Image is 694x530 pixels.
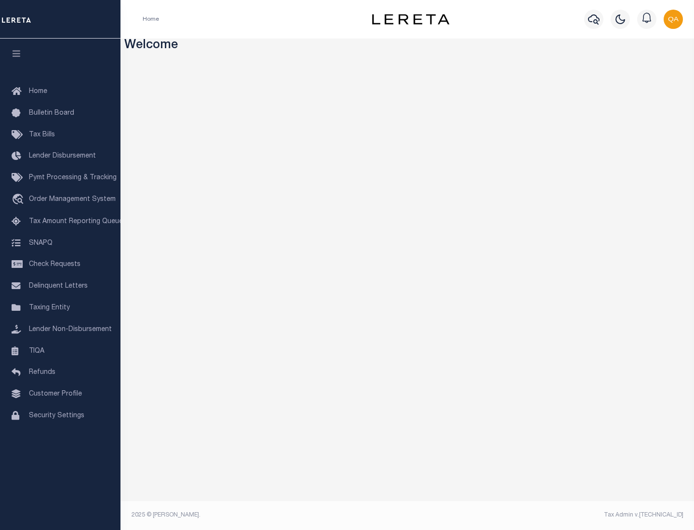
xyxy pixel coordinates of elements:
span: Tax Amount Reporting Queue [29,218,123,225]
span: Delinquent Letters [29,283,88,290]
img: svg+xml;base64,PHN2ZyB4bWxucz0iaHR0cDovL3d3dy53My5vcmcvMjAwMC9zdmciIHBvaW50ZXItZXZlbnRzPSJub25lIi... [664,10,683,29]
li: Home [143,15,159,24]
span: Security Settings [29,412,84,419]
span: Order Management System [29,196,116,203]
span: Pymt Processing & Tracking [29,174,117,181]
span: Lender Disbursement [29,153,96,159]
h3: Welcome [124,39,691,53]
span: Taxing Entity [29,305,70,311]
span: SNAPQ [29,239,53,246]
div: Tax Admin v.[TECHNICAL_ID] [414,511,683,519]
span: Home [29,88,47,95]
i: travel_explore [12,194,27,206]
span: Bulletin Board [29,110,74,117]
span: Customer Profile [29,391,82,397]
span: Tax Bills [29,132,55,138]
span: Refunds [29,369,55,376]
span: Lender Non-Disbursement [29,326,112,333]
span: TIQA [29,347,44,354]
div: 2025 © [PERSON_NAME]. [124,511,408,519]
img: logo-dark.svg [372,14,449,25]
span: Check Requests [29,261,80,268]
